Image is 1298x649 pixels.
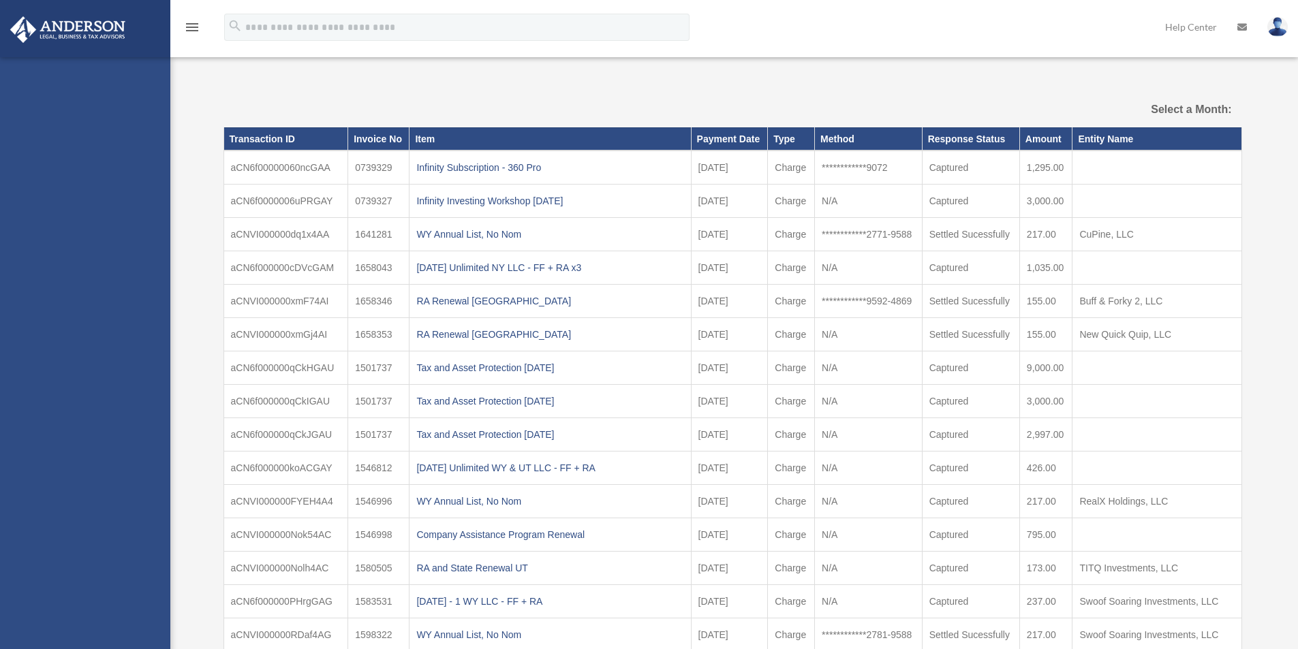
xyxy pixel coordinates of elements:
td: Settled Sucessfully [922,285,1019,318]
td: [DATE] [691,485,768,518]
td: Captured [922,151,1019,185]
td: 426.00 [1019,452,1072,485]
td: New Quick Quip, LLC [1072,318,1241,351]
td: aCNVI000000dq1x4AA [223,218,348,251]
td: aCN6f0000006uPRGAY [223,185,348,218]
div: WY Annual List, No Nom [416,492,683,511]
td: aCNVI000000xmF74AI [223,285,348,318]
td: Charge [768,185,815,218]
td: N/A [815,518,923,552]
i: search [228,18,243,33]
td: aCN6f000000koACGAY [223,452,348,485]
td: Settled Sucessfully [922,318,1019,351]
td: 795.00 [1019,518,1072,552]
img: User Pic [1267,17,1288,37]
td: 173.00 [1019,552,1072,585]
td: 1,035.00 [1019,251,1072,285]
td: 155.00 [1019,318,1072,351]
div: [DATE] - 1 WY LLC - FF + RA [416,592,683,611]
td: Charge [768,585,815,618]
td: Captured [922,251,1019,285]
div: [DATE] Unlimited NY LLC - FF + RA x3 [416,258,683,277]
td: N/A [815,318,923,351]
td: [DATE] [691,285,768,318]
td: 1501737 [348,418,410,452]
td: Charge [768,452,815,485]
div: Tax and Asset Protection [DATE] [416,358,683,377]
td: 1501737 [348,385,410,418]
td: 1583531 [348,585,410,618]
td: Charge [768,552,815,585]
td: [DATE] [691,518,768,552]
td: Charge [768,218,815,251]
td: [DATE] [691,452,768,485]
td: Captured [922,351,1019,385]
td: N/A [815,485,923,518]
td: 155.00 [1019,285,1072,318]
td: 1546996 [348,485,410,518]
th: Payment Date [691,127,768,151]
td: [DATE] [691,351,768,385]
td: Charge [768,151,815,185]
td: Charge [768,518,815,552]
td: aCN6f000000qCkIGAU [223,385,348,418]
td: 1546812 [348,452,410,485]
label: Select a Month: [1082,100,1231,119]
td: [DATE] [691,585,768,618]
td: 1658346 [348,285,410,318]
td: 2,997.00 [1019,418,1072,452]
td: N/A [815,251,923,285]
td: Captured [922,585,1019,618]
td: Charge [768,351,815,385]
div: Company Assistance Program Renewal [416,525,683,544]
div: WY Annual List, No Nom [416,625,683,644]
td: Charge [768,385,815,418]
td: [DATE] [691,251,768,285]
td: Captured [922,452,1019,485]
td: aCNVI000000Nok54AC [223,518,348,552]
div: Tax and Asset Protection [DATE] [416,425,683,444]
td: N/A [815,418,923,452]
div: Tax and Asset Protection [DATE] [416,392,683,411]
td: 1658043 [348,251,410,285]
th: Entity Name [1072,127,1241,151]
td: 3,000.00 [1019,185,1072,218]
td: 1658353 [348,318,410,351]
td: aCN6f000000qCkJGAU [223,418,348,452]
td: [DATE] [691,185,768,218]
td: N/A [815,452,923,485]
td: 1580505 [348,552,410,585]
i: menu [184,19,200,35]
td: Captured [922,185,1019,218]
div: [DATE] Unlimited WY & UT LLC - FF + RA [416,458,683,477]
td: Captured [922,552,1019,585]
td: [DATE] [691,151,768,185]
a: menu [184,24,200,35]
td: 237.00 [1019,585,1072,618]
td: 1501737 [348,351,410,385]
td: 217.00 [1019,485,1072,518]
td: N/A [815,585,923,618]
td: aCN6f000000cDVcGAM [223,251,348,285]
div: Infinity Subscription - 360 Pro [416,158,683,177]
td: Captured [922,518,1019,552]
td: aCN6f000000PHrgGAG [223,585,348,618]
td: [DATE] [691,218,768,251]
td: aCN6f00000060ncGAA [223,151,348,185]
td: aCN6f000000qCkHGAU [223,351,348,385]
td: 1546998 [348,518,410,552]
td: aCNVI000000FYEH4A4 [223,485,348,518]
td: Swoof Soaring Investments, LLC [1072,585,1241,618]
div: RA Renewal [GEOGRAPHIC_DATA] [416,291,683,311]
td: N/A [815,385,923,418]
th: Method [815,127,923,151]
td: 0739329 [348,151,410,185]
td: Captured [922,418,1019,452]
td: Settled Sucessfully [922,218,1019,251]
th: Response Status [922,127,1019,151]
th: Amount [1019,127,1072,151]
td: TITQ Investments, LLC [1072,552,1241,585]
td: CuPine, LLC [1072,218,1241,251]
div: WY Annual List, No Nom [416,225,683,244]
div: RA and State Renewal UT [416,558,683,577]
